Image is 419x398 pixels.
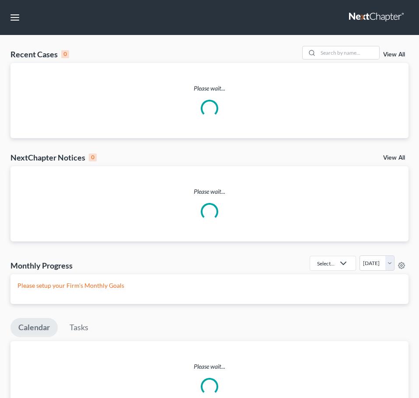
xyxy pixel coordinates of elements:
a: View All [383,52,405,58]
h3: Monthly Progress [10,260,73,271]
p: Please setup your Firm's Monthly Goals [17,281,402,290]
div: Select... [317,260,335,267]
div: NextChapter Notices [10,152,97,163]
a: Tasks [62,318,96,337]
div: 0 [61,50,69,58]
p: Please wait... [10,84,409,93]
a: Calendar [10,318,58,337]
a: View All [383,155,405,161]
p: Please wait... [10,362,409,371]
div: 0 [89,154,97,161]
p: Please wait... [10,187,409,196]
div: Recent Cases [10,49,69,59]
input: Search by name... [318,46,379,59]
